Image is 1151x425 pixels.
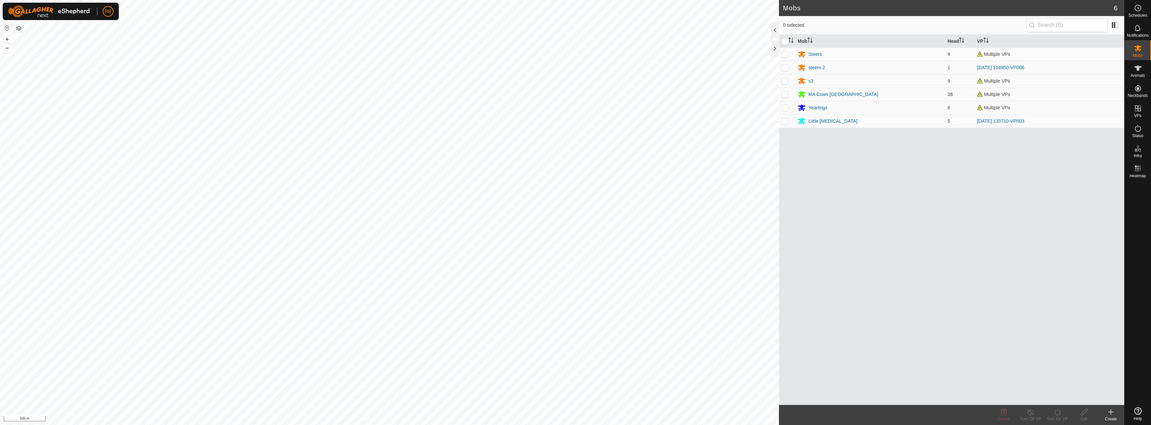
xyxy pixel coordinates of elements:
button: Reset Map [3,24,11,32]
th: Mob [795,35,945,48]
button: Map Layers [15,24,23,32]
span: Multiple VPs [977,51,1010,57]
span: VPs [1134,114,1141,118]
span: 8 [948,105,950,110]
span: 9 [948,78,950,84]
div: steers 2 [808,64,825,71]
th: VP [974,35,1124,48]
p-sorticon: Activate to sort [959,38,964,44]
span: Infra [1134,154,1142,158]
span: Delete [998,417,1010,421]
span: Heatmap [1130,174,1146,178]
a: [DATE] 133710-VP003 [977,118,1024,124]
span: Multiple VPs [977,92,1010,97]
span: 0 selected [783,22,1027,29]
div: s3 [808,78,813,85]
span: Animals [1131,74,1145,78]
div: MA Cows [GEOGRAPHIC_DATA] [808,91,878,98]
p-sorticon: Activate to sort [807,38,813,44]
span: Multiple VPs [977,105,1010,110]
span: 9 [948,51,950,57]
div: Create [1097,416,1124,422]
div: Yearlings [808,104,827,111]
p-sorticon: Activate to sort [983,38,989,44]
span: 5 [948,118,950,124]
div: Little [MEDICAL_DATA] [808,118,858,125]
button: + [3,35,11,43]
span: Status [1132,134,1143,138]
a: [DATE] 104950-VP006 [977,65,1024,70]
span: Multiple VPs [977,78,1010,84]
a: Help [1125,405,1151,423]
div: Turn On VP [1044,416,1071,422]
span: Mobs [1133,54,1143,58]
span: Schedules [1128,13,1147,17]
span: 6 [1114,3,1118,13]
img: Gallagher Logo [8,5,92,17]
th: Head [945,35,974,48]
p-sorticon: Activate to sort [788,38,794,44]
h2: Mobs [783,4,1114,12]
button: – [3,44,11,52]
span: 38 [948,92,953,97]
a: Privacy Policy [363,416,388,422]
input: Search (S) [1027,18,1108,32]
div: Turn Off VP [1017,416,1044,422]
div: Edit [1071,416,1097,422]
span: Notifications [1127,33,1149,37]
span: 1 [948,65,950,70]
div: Steers [808,51,822,58]
span: Neckbands [1128,94,1148,98]
a: Contact Us [396,416,416,422]
span: RB [105,8,111,15]
span: Help [1134,417,1142,421]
